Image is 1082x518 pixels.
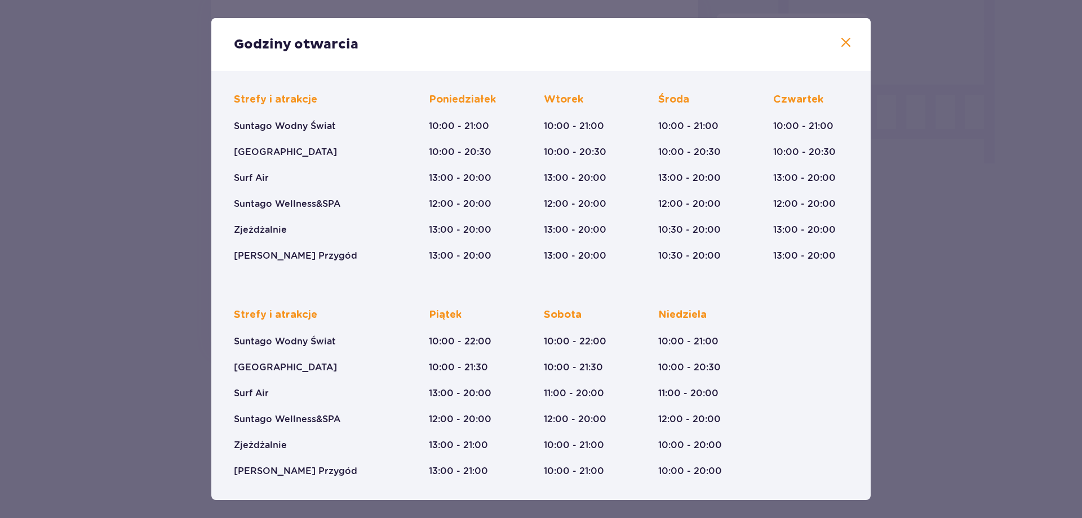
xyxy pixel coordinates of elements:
[658,198,721,210] p: 12:00 - 20:00
[234,308,317,322] p: Strefy i atrakcje
[234,413,340,426] p: Suntago Wellness&SPA
[658,146,721,158] p: 10:00 - 20:30
[658,413,721,426] p: 12:00 - 20:00
[658,465,722,477] p: 10:00 - 20:00
[234,146,337,158] p: [GEOGRAPHIC_DATA]
[429,361,488,374] p: 10:00 - 21:30
[234,465,357,477] p: [PERSON_NAME] Przygód
[773,93,823,107] p: Czwartek
[429,120,489,132] p: 10:00 - 21:00
[234,198,340,210] p: Suntago Wellness&SPA
[544,172,606,184] p: 13:00 - 20:00
[773,224,836,236] p: 13:00 - 20:00
[234,93,317,107] p: Strefy i atrakcje
[658,308,707,322] p: Niedziela
[544,120,604,132] p: 10:00 - 21:00
[544,387,604,400] p: 11:00 - 20:00
[234,335,336,348] p: Suntago Wodny Świat
[234,250,357,262] p: [PERSON_NAME] Przygód
[773,250,836,262] p: 13:00 - 20:00
[658,250,721,262] p: 10:30 - 20:00
[544,308,582,322] p: Sobota
[234,36,358,53] p: Godziny otwarcia
[429,335,491,348] p: 10:00 - 22:00
[773,146,836,158] p: 10:00 - 20:30
[658,439,722,451] p: 10:00 - 20:00
[544,250,606,262] p: 13:00 - 20:00
[658,224,721,236] p: 10:30 - 20:00
[544,361,603,374] p: 10:00 - 21:30
[429,387,491,400] p: 13:00 - 20:00
[658,120,719,132] p: 10:00 - 21:00
[429,465,488,477] p: 13:00 - 21:00
[544,439,604,451] p: 10:00 - 21:00
[544,198,606,210] p: 12:00 - 20:00
[658,361,721,374] p: 10:00 - 20:30
[658,335,719,348] p: 10:00 - 21:00
[429,198,491,210] p: 12:00 - 20:00
[773,120,833,132] p: 10:00 - 21:00
[429,146,491,158] p: 10:00 - 20:30
[234,361,337,374] p: [GEOGRAPHIC_DATA]
[544,465,604,477] p: 10:00 - 21:00
[234,387,269,400] p: Surf Air
[234,224,287,236] p: Zjeżdżalnie
[544,224,606,236] p: 13:00 - 20:00
[544,335,606,348] p: 10:00 - 22:00
[429,224,491,236] p: 13:00 - 20:00
[429,172,491,184] p: 13:00 - 20:00
[429,439,488,451] p: 13:00 - 21:00
[429,250,491,262] p: 13:00 - 20:00
[429,413,491,426] p: 12:00 - 20:00
[234,439,287,451] p: Zjeżdżalnie
[234,120,336,132] p: Suntago Wodny Świat
[544,146,606,158] p: 10:00 - 20:30
[658,93,689,107] p: Środa
[429,93,496,107] p: Poniedziałek
[234,172,269,184] p: Surf Air
[658,172,721,184] p: 13:00 - 20:00
[658,387,719,400] p: 11:00 - 20:00
[773,172,836,184] p: 13:00 - 20:00
[544,93,583,107] p: Wtorek
[544,413,606,426] p: 12:00 - 20:00
[773,198,836,210] p: 12:00 - 20:00
[429,308,462,322] p: Piątek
